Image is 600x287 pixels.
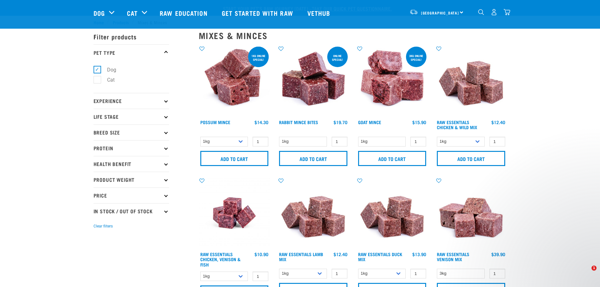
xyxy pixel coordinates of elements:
a: Raw Essentials Chicken & Wild Mix [437,121,477,128]
p: Product Weight [94,172,169,187]
input: Add to cart [200,151,269,166]
img: Whole Minced Rabbit Cubes 01 [277,45,349,117]
div: ONLINE SPECIAL! [327,51,348,64]
span: 1 [591,266,597,271]
img: ?1041 RE Lamb Mix 01 [277,177,349,249]
a: Raw Essentials Duck Mix [358,253,402,260]
img: 1077 Wild Goat Mince 01 [357,45,428,117]
img: 1102 Possum Mince 01 [199,45,270,117]
iframe: Intercom live chat [579,266,594,281]
a: Rabbit Mince Bites [279,121,318,123]
a: Dog [94,8,105,18]
input: 1 [253,137,268,146]
input: Add to cart [358,151,426,166]
p: Experience [94,93,169,109]
input: 1 [332,137,347,146]
div: $12.40 [334,252,347,257]
div: $15.90 [412,120,426,125]
p: Breed Size [94,124,169,140]
a: Raw Education [153,0,215,26]
a: Get started with Raw [215,0,301,26]
span: [GEOGRAPHIC_DATA] [421,12,459,14]
a: Vethub [301,0,338,26]
p: Health Benefit [94,156,169,172]
img: 1113 RE Venison Mix 01 [435,177,507,249]
a: Possum Mince [200,121,230,123]
p: Pet Type [94,44,169,60]
img: home-icon-1@2x.png [478,9,484,15]
label: Dog [97,66,119,74]
button: Clear filters [94,223,113,229]
div: $10.90 [254,252,268,257]
div: $14.30 [254,120,268,125]
div: $19.70 [334,120,347,125]
p: Filter products [94,29,169,44]
a: Cat [127,8,138,18]
p: Life Stage [94,109,169,124]
img: ?1041 RE Lamb Mix 01 [357,177,428,249]
input: 1 [410,269,426,278]
h2: Mixes & Minces [199,31,507,40]
p: In Stock / Out Of Stock [94,203,169,219]
input: 1 [489,269,505,278]
input: Add to cart [279,151,347,166]
p: Protein [94,140,169,156]
a: Raw Essentials Lamb Mix [279,253,323,260]
a: Raw Essentials Chicken, Venison & Fish [200,253,241,265]
img: user.png [491,9,497,15]
img: van-moving.png [409,9,418,15]
img: Chicken Venison mix 1655 [199,177,270,249]
input: 1 [410,137,426,146]
div: 1kg online special! [248,51,269,64]
input: 1 [253,272,268,281]
p: Price [94,187,169,203]
a: Raw Essentials Venison Mix [437,253,469,260]
input: 1 [332,269,347,278]
div: 3kg online special! [406,51,426,64]
div: $12.40 [491,120,505,125]
a: Goat Mince [358,121,381,123]
label: Cat [97,76,117,84]
input: 1 [489,137,505,146]
img: home-icon@2x.png [504,9,510,15]
img: Pile Of Cubed Chicken Wild Meat Mix [435,45,507,117]
input: Add to cart [437,151,505,166]
div: $13.90 [412,252,426,257]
